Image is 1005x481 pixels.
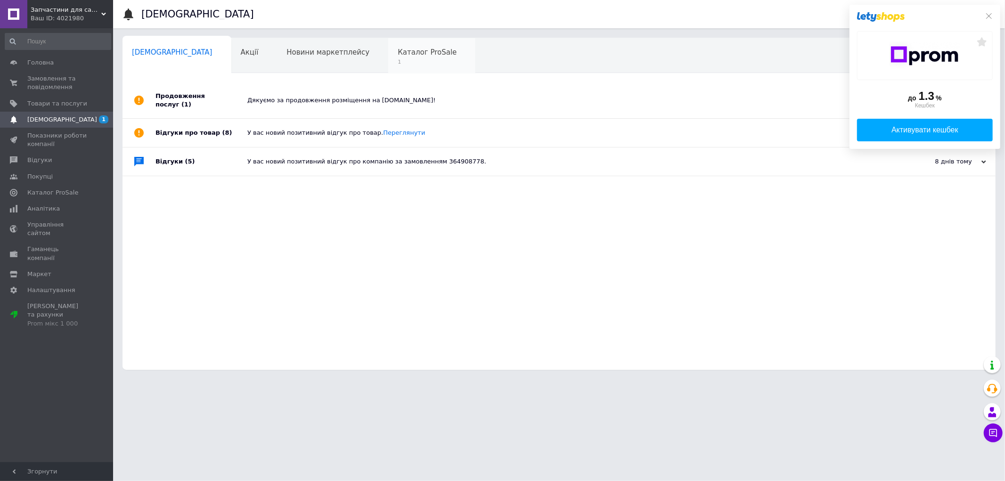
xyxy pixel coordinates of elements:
span: [DEMOGRAPHIC_DATA] [132,48,212,57]
span: 1 [99,115,108,123]
div: У вас новий позитивний відгук про компанію за замовленням 364908778. [247,157,892,166]
span: Управління сайтом [27,220,87,237]
div: 8 днів тому [892,157,986,166]
h1: [DEMOGRAPHIC_DATA] [141,8,254,20]
span: (8) [222,129,232,136]
span: Товари та послуги [27,99,87,108]
span: [DEMOGRAPHIC_DATA] [27,115,97,124]
span: Замовлення та повідомлення [27,74,87,91]
span: Маркет [27,270,51,278]
span: Гаманець компанії [27,245,87,262]
span: (1) [181,101,191,108]
div: У вас новий позитивний відгук про товар. [247,129,892,137]
span: Покупці [27,172,53,181]
div: Відгуки про товар [155,119,247,147]
span: Акції [241,48,259,57]
span: Каталог ProSale [398,48,457,57]
span: Налаштування [27,286,75,294]
div: Prom мікс 1 000 [27,319,87,328]
span: (5) [185,158,195,165]
span: Каталог ProSale [27,188,78,197]
div: Продовження послуг [155,82,247,118]
button: Чат з покупцем [984,424,1003,442]
span: 1 [398,58,457,65]
span: Аналітика [27,204,60,213]
input: Пошук [5,33,111,50]
span: [PERSON_NAME] та рахунки [27,302,87,328]
div: Відгуки [155,147,247,176]
span: Показники роботи компанії [27,131,87,148]
div: Дякуємо за продовження розміщення на [DOMAIN_NAME]! [247,96,892,105]
div: Ваш ID: 4021980 [31,14,113,23]
span: Запчастини для сантехнічних виробів [31,6,101,14]
span: Новини маркетплейсу [286,48,369,57]
span: Відгуки [27,156,52,164]
span: Головна [27,58,54,67]
a: Переглянути [383,129,425,136]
